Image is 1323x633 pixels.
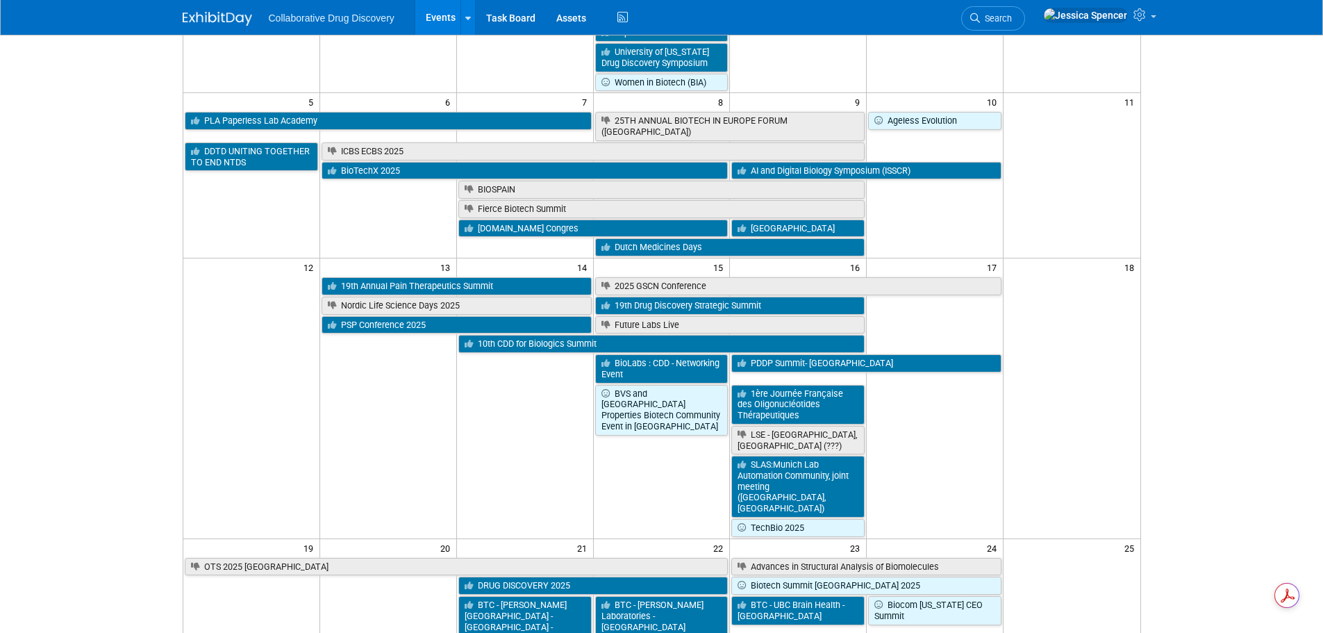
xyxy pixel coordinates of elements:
[985,539,1003,557] span: 24
[595,112,865,140] a: 25TH ANNUAL BIOTECH IN EUROPE FORUM ([GEOGRAPHIC_DATA])
[731,220,865,238] a: [GEOGRAPHIC_DATA]
[576,258,593,276] span: 14
[731,558,1001,576] a: Advances in Structural Analysis of Biomolecules
[731,162,1001,180] a: AI and Digital Biology Symposium (ISSCR)
[302,258,319,276] span: 12
[322,316,592,334] a: PSP Conference 2025
[595,316,865,334] a: Future Labs Live
[183,12,252,26] img: ExhibitDay
[1043,8,1128,23] img: Jessica Spencer
[439,539,456,557] span: 20
[731,354,1001,372] a: PDDP Summit- [GEOGRAPHIC_DATA]
[322,142,865,161] a: ICBS ECBS 2025
[1123,93,1140,110] span: 11
[868,112,1001,130] a: Ageless Evolution
[185,112,592,130] a: PLA Paperless Lab Academy
[458,220,729,238] a: [DOMAIN_NAME] Congres
[731,426,865,454] a: LSE - [GEOGRAPHIC_DATA], [GEOGRAPHIC_DATA] (???)
[854,93,866,110] span: 9
[985,258,1003,276] span: 17
[458,200,865,218] a: Fierce Biotech Summit
[849,258,866,276] span: 16
[712,539,729,557] span: 22
[302,539,319,557] span: 19
[731,577,1001,595] a: Biotech Summit [GEOGRAPHIC_DATA] 2025
[1123,258,1140,276] span: 18
[595,277,1002,295] a: 2025 GSCN Conference
[458,335,865,353] a: 10th CDD for Biologics Summit
[322,277,592,295] a: 19th Annual Pain Therapeutics Summit
[868,596,1001,625] a: Biocom [US_STATE] CEO Summit
[980,13,1012,24] span: Search
[185,558,729,576] a: OTS 2025 [GEOGRAPHIC_DATA]
[731,596,865,625] a: BTC - UBC Brain Health - [GEOGRAPHIC_DATA]
[458,181,865,199] a: BIOSPAIN
[595,238,865,256] a: Dutch Medicines Days
[581,93,593,110] span: 7
[731,456,865,518] a: SLAS:Munich Lab Automation Community, joint meeting ([GEOGRAPHIC_DATA], [GEOGRAPHIC_DATA])
[595,354,729,383] a: BioLabs : CDD - Networking Event
[458,577,729,595] a: DRUG DISCOVERY 2025
[961,6,1025,31] a: Search
[712,258,729,276] span: 15
[595,297,865,315] a: 19th Drug Discovery Strategic Summit
[849,539,866,557] span: 23
[185,142,318,171] a: DDTD UNITING TOGETHER TO END NTDS
[595,385,729,436] a: BVS and [GEOGRAPHIC_DATA] Properties Biotech Community Event in [GEOGRAPHIC_DATA]
[595,43,729,72] a: University of [US_STATE] Drug Discovery Symposium
[717,93,729,110] span: 8
[576,539,593,557] span: 21
[307,93,319,110] span: 5
[985,93,1003,110] span: 10
[269,13,394,24] span: Collaborative Drug Discovery
[322,162,729,180] a: BioTechX 2025
[1123,539,1140,557] span: 25
[731,519,865,537] a: TechBio 2025
[439,258,456,276] span: 13
[444,93,456,110] span: 6
[322,297,592,315] a: Nordic Life Science Days 2025
[595,74,729,92] a: Women in Biotech (BIA)
[731,385,865,425] a: 1ère Journée Française des Oligonucléotides Thérapeutiques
